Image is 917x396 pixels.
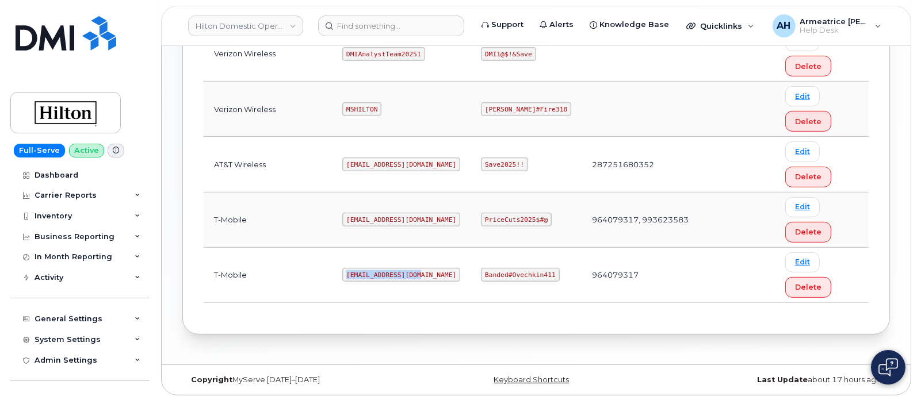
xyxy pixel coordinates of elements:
[785,277,831,298] button: Delete
[481,47,536,61] code: DMI1@$!&Save
[599,19,669,30] span: Knowledge Base
[204,26,332,82] td: Verizon Wireless
[204,248,332,303] td: T-Mobile
[654,375,890,385] div: about 17 hours ago
[582,248,712,303] td: 964079317
[582,137,712,192] td: 287251680352
[700,21,742,30] span: Quicklinks
[342,47,425,61] code: DMIAnalystTeam20251
[204,82,332,137] td: Verizon Wireless
[785,56,831,76] button: Delete
[582,193,712,248] td: 964079317, 993623583
[473,13,532,36] a: Support
[188,16,303,36] a: Hilton Domestic Operating Company Inc
[342,213,460,226] code: [EMAIL_ADDRESS][DOMAIN_NAME]
[582,13,677,36] a: Knowledge Base
[491,19,524,30] span: Support
[342,157,460,171] code: [EMAIL_ADDRESS][DOMAIN_NAME]
[785,222,831,243] button: Delete
[481,268,559,282] code: Banded#Ovechkin411
[318,16,464,36] input: Find something...
[795,61,822,72] span: Delete
[757,375,808,384] strong: Last Update
[878,358,898,376] img: Open chat
[785,111,831,132] button: Delete
[342,102,381,116] code: MSHILTON
[481,157,528,171] code: Save2025!!
[494,375,570,384] a: Keyboard Shortcuts
[785,86,820,106] a: Edit
[785,252,820,272] a: Edit
[795,116,822,127] span: Delete
[785,167,831,187] button: Delete
[678,14,762,37] div: Quicklinks
[549,19,574,30] span: Alerts
[777,19,791,33] span: AH
[182,375,418,385] div: MyServe [DATE]–[DATE]
[785,197,820,217] a: Edit
[342,268,460,282] code: [EMAIL_ADDRESS][DOMAIN_NAME]
[795,282,822,293] span: Delete
[800,17,869,26] span: Armeatrice [PERSON_NAME]
[191,375,232,384] strong: Copyright
[765,14,889,37] div: Armeatrice Hargro
[795,226,822,237] span: Delete
[204,137,332,192] td: AT&T Wireless
[800,26,869,35] span: Help Desk
[795,171,822,182] span: Delete
[204,193,332,248] td: T-Mobile
[481,102,571,116] code: [PERSON_NAME]#Fire318
[481,213,552,226] code: PriceCuts2025$#@
[785,141,820,162] a: Edit
[532,13,582,36] a: Alerts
